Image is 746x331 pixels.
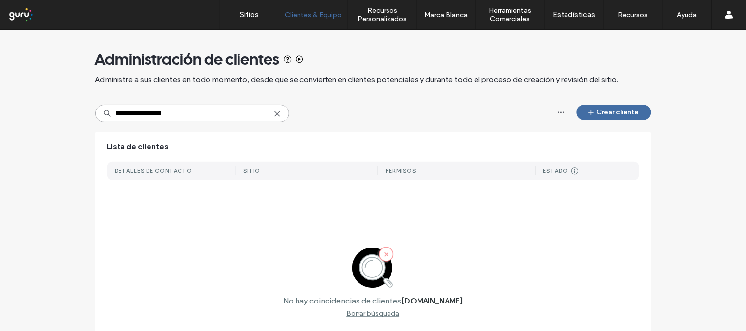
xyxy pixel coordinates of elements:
label: Recursos [618,11,648,19]
button: Crear cliente [577,105,651,120]
label: No hay coincidencias de clientes [283,296,401,305]
label: Ayuda [677,11,697,19]
span: Administre a sus clientes en todo momento, desde que se convierten en clientes potenciales y dura... [95,74,619,85]
div: DETALLES DE CONTACTO [115,167,193,174]
label: Sitios [240,10,259,19]
label: Herramientas Comerciales [476,6,544,23]
label: Clientes & Equipo [285,11,342,19]
div: Permisos [386,167,417,174]
div: Borrar búsqueda [347,309,400,318]
div: Sitio [244,167,261,174]
span: Administración de clientes [95,50,280,69]
label: Recursos Personalizados [348,6,417,23]
label: [DOMAIN_NAME] [401,296,463,305]
div: Estado [543,167,568,174]
span: Ayuda [21,7,48,16]
span: Lista de clientes [107,141,169,152]
label: Estadísticas [553,10,596,19]
label: Marca Blanca [425,11,468,19]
